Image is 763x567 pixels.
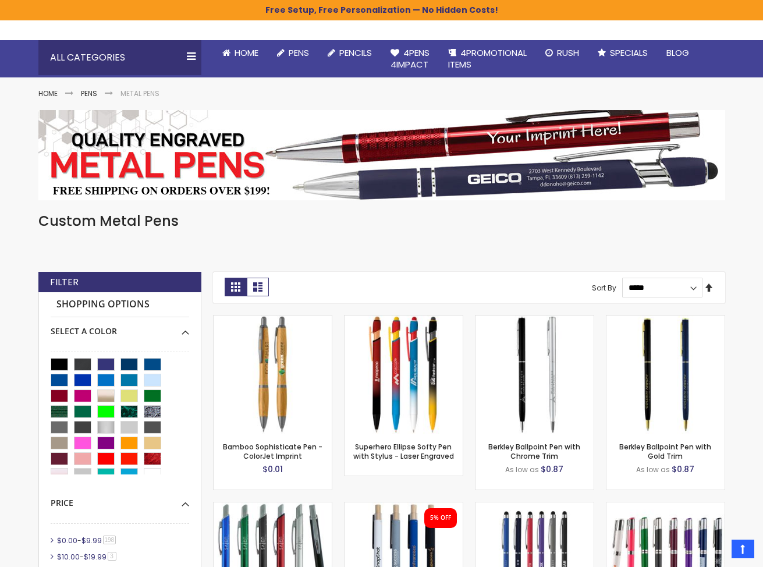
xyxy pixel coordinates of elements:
div: All Categories [38,40,201,75]
a: Bamboo Sophisticate Pen - ColorJet Imprint [214,315,332,325]
a: Bamboo Sophisticate Pen - ColorJet Imprint [223,442,322,461]
a: Pens [268,40,318,66]
div: Select A Color [51,317,189,337]
span: Rush [557,47,579,59]
a: $0.00-$9.99198 [54,536,120,545]
span: $10.00 [57,552,80,562]
img: Bamboo Sophisticate Pen - ColorJet Imprint [214,316,332,434]
h1: Custom Metal Pens [38,212,725,231]
span: $9.99 [81,536,102,545]
strong: Grid [225,278,247,296]
a: Pens [81,88,97,98]
div: Price [51,489,189,509]
a: Superhero Ellipse Softy Pen with Stylus - Laser Engraved [353,442,454,461]
a: Pencils [318,40,381,66]
div: 5% OFF [430,514,451,522]
a: Berkley Ballpoint Pen with Gold Trim [619,442,711,461]
span: Pens [289,47,309,59]
span: 198 [103,536,116,544]
strong: Shopping Options [51,292,189,317]
label: Sort By [592,282,616,292]
span: $0.87 [672,463,694,475]
span: Home [235,47,258,59]
img: Superhero Ellipse Softy Pen with Stylus - Laser Engraved [345,316,463,434]
span: 4Pens 4impact [391,47,430,70]
img: Berkley Ballpoint Pen with Gold Trim [606,316,725,434]
a: $10.00-$19.993 [54,552,120,562]
a: Earl Custom Gel Pen [606,502,725,512]
a: Minnelli Softy Pen with Stylus - Laser Engraved [475,502,594,512]
a: Berkley Ballpoint Pen with Chrome Trim [488,442,580,461]
strong: Metal Pens [120,88,159,98]
a: Berkley Ballpoint Pen with Chrome Trim [475,315,594,325]
a: 4Pens4impact [381,40,439,78]
a: Specials [588,40,657,66]
span: Blog [666,47,689,59]
span: $0.00 [57,536,77,545]
span: As low as [505,465,539,474]
a: Berkley Ballpoint Pen with Gold Trim [606,315,725,325]
a: Home [213,40,268,66]
a: Home [38,88,58,98]
span: Pencils [339,47,372,59]
img: Metal Pens [38,110,725,200]
span: $0.01 [262,463,283,475]
a: Blog [657,40,698,66]
img: Berkley Ballpoint Pen with Chrome Trim [475,316,594,434]
a: Superhero Ellipse Softy Pen with Stylus - Laser Engraved [345,315,463,325]
a: Eco-Friendly Aluminum Bali Satin Soft Touch Gel Click Pen [345,502,463,512]
span: $19.99 [84,552,107,562]
iframe: Google Customer Reviews [667,536,763,567]
a: 4PROMOTIONALITEMS [439,40,536,78]
strong: Filter [50,276,79,289]
span: As low as [636,465,670,474]
span: $0.87 [541,463,563,475]
span: 4PROMOTIONAL ITEMS [448,47,527,70]
a: Rush [536,40,588,66]
span: Specials [610,47,648,59]
a: Samster Metal Pen [214,502,332,512]
span: 3 [108,552,116,561]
